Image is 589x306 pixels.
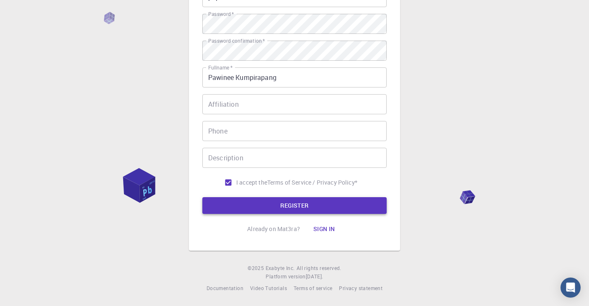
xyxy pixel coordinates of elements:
[207,284,243,293] a: Documentation
[250,285,287,291] span: Video Tutorials
[267,178,357,187] p: Terms of Service / Privacy Policy *
[248,264,265,273] span: © 2025
[339,284,382,293] a: Privacy statement
[266,273,305,281] span: Platform version
[307,221,342,237] button: Sign in
[267,178,357,187] a: Terms of Service / Privacy Policy*
[561,278,581,298] div: Open Intercom Messenger
[294,284,332,293] a: Terms of service
[208,37,265,44] label: Password confirmation
[236,178,267,187] span: I accept the
[208,64,232,71] label: Fullname
[294,285,332,291] span: Terms of service
[247,225,300,233] p: Already on Mat3ra?
[207,285,243,291] span: Documentation
[306,273,323,281] a: [DATE].
[297,264,341,273] span: All rights reserved.
[202,197,387,214] button: REGISTER
[250,284,287,293] a: Video Tutorials
[208,10,234,18] label: Password
[339,285,382,291] span: Privacy statement
[266,264,295,273] a: Exabyte Inc.
[266,265,295,271] span: Exabyte Inc.
[306,273,323,280] span: [DATE] .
